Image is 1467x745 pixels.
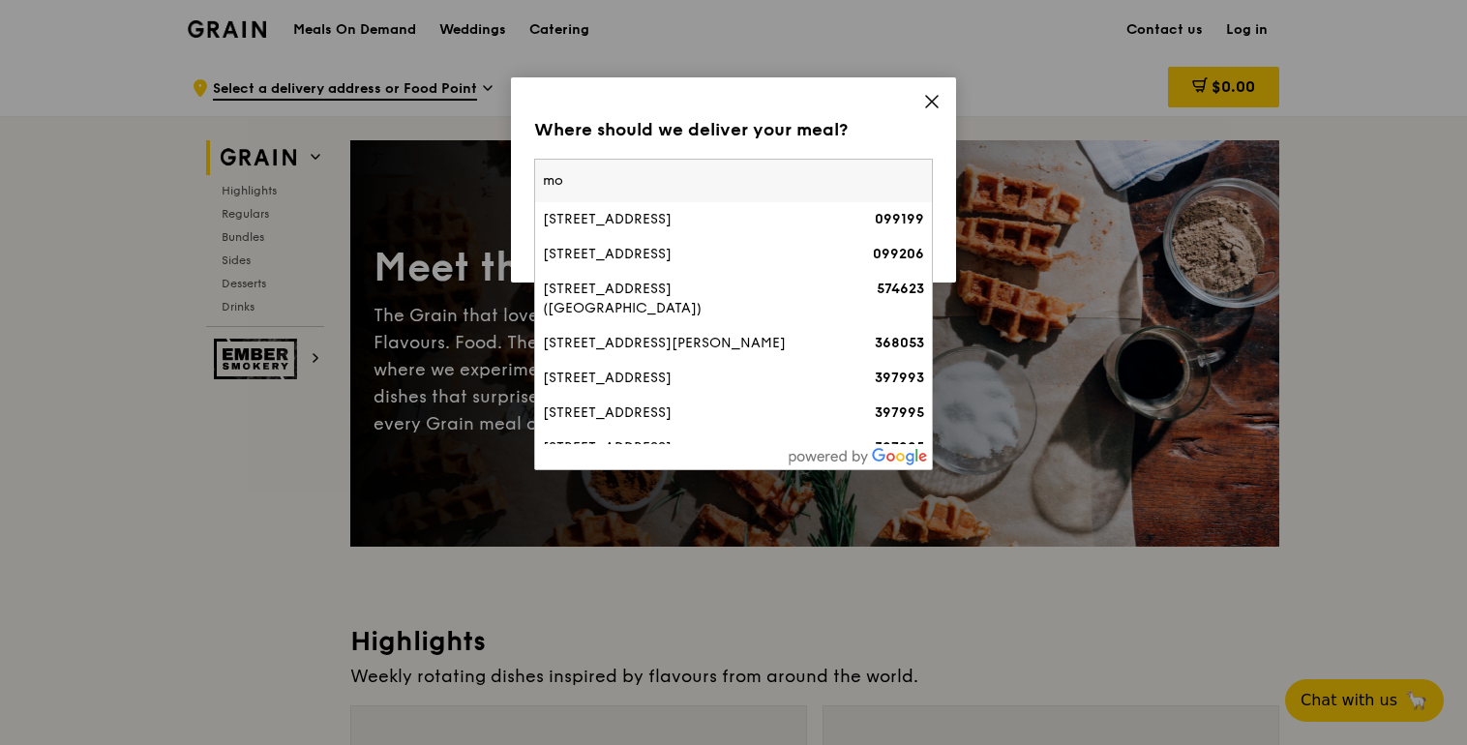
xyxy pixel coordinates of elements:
[543,210,829,229] div: [STREET_ADDRESS]
[875,404,924,421] strong: 397995
[873,246,924,262] strong: 099206
[877,281,924,297] strong: 574623
[875,439,924,456] strong: 397995
[543,369,829,388] div: [STREET_ADDRESS]
[875,211,924,227] strong: 099199
[543,334,829,353] div: [STREET_ADDRESS][PERSON_NAME]
[789,448,928,465] img: powered-by-google.60e8a832.png
[534,116,933,143] div: Where should we deliver your meal?
[543,280,829,318] div: [STREET_ADDRESS] ([GEOGRAPHIC_DATA])
[875,370,924,386] strong: 397993
[543,403,829,423] div: [STREET_ADDRESS]
[543,245,829,264] div: [STREET_ADDRESS]
[875,335,924,351] strong: 368053
[543,438,829,458] div: [STREET_ADDRESS]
